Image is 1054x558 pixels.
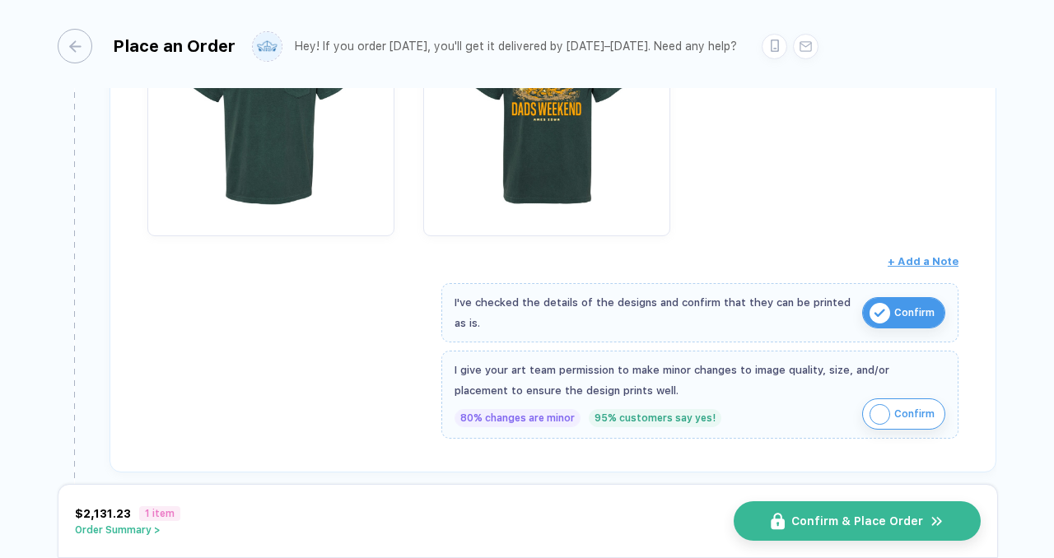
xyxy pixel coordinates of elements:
[894,300,935,326] span: Confirm
[870,404,890,425] img: icon
[862,398,945,430] button: iconConfirm
[888,255,958,267] span: + Add a Note
[862,297,945,328] button: iconConfirm
[870,303,890,323] img: icon
[113,36,236,56] div: Place an Order
[75,507,131,520] span: $2,131.23
[734,501,981,541] button: iconConfirm & Place Ordericon
[589,409,721,427] div: 95% customers say yes!
[894,401,935,427] span: Confirm
[791,514,923,528] span: Confirm & Place Order
[888,249,958,275] button: + Add a Note
[295,40,737,53] div: Hey! If you order [DATE], you'll get it delivered by [DATE]–[DATE]. Need any help?
[75,524,180,536] button: Order Summary >
[930,514,944,529] img: icon
[455,360,945,401] div: I give your art team permission to make minor changes to image quality, size, and/or placement to...
[771,513,785,530] img: icon
[455,409,581,427] div: 80% changes are minor
[455,292,854,333] div: I've checked the details of the designs and confirm that they can be printed as is.
[253,32,282,61] img: user profile
[139,506,180,521] span: 1 item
